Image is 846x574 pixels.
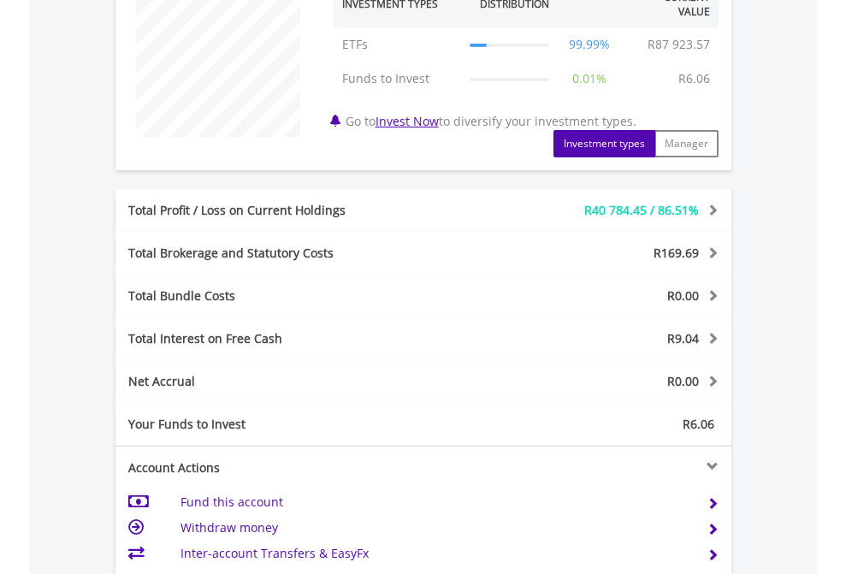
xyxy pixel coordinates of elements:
div: Total Bundle Costs [115,287,475,305]
div: Total Interest on Free Cash [115,330,475,347]
div: Total Profit / Loss on Current Holdings [115,202,475,219]
span: R9.04 [667,330,699,346]
span: R40 784.45 / 86.51% [584,202,699,218]
span: R6.06 [683,416,714,432]
span: R0.00 [667,373,699,389]
div: Total Brokerage and Statutory Costs [115,245,475,262]
div: Net Accrual [115,373,475,390]
td: Funds to Invest [334,62,462,96]
div: Your Funds to Invest [115,416,423,433]
button: Manager [654,130,719,157]
td: Fund this account [180,489,686,515]
td: 0.01% [558,62,622,96]
td: R6.06 [670,62,719,96]
td: ETFs [334,27,462,62]
td: R87 923.57 [639,27,719,62]
td: Withdraw money [180,515,686,541]
td: Inter-account Transfers & EasyFx [180,541,686,566]
td: 99.99% [558,27,622,62]
span: R0.00 [667,287,699,304]
div: Account Actions [115,459,423,476]
a: Invest Now [376,113,439,129]
span: R169.69 [654,245,699,261]
button: Investment types [553,130,655,157]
